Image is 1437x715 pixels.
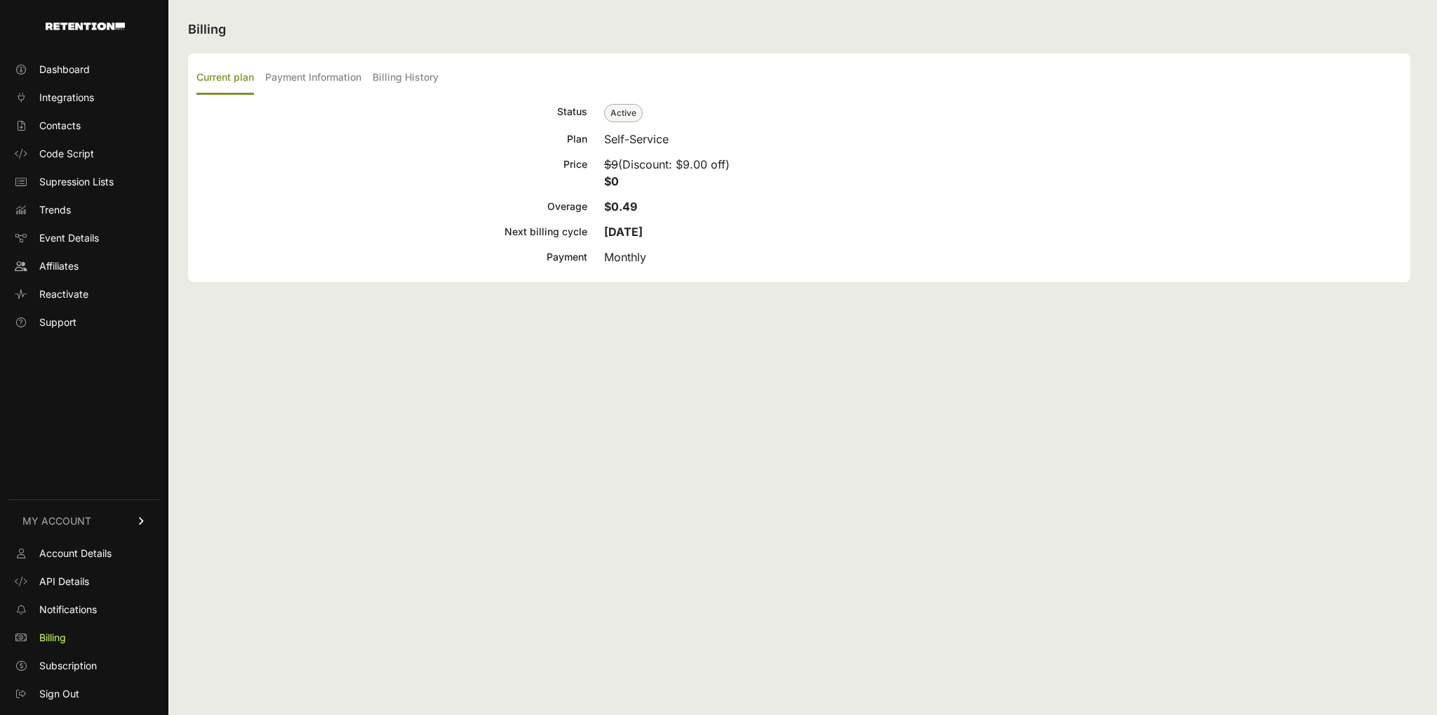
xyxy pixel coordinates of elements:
label: Current plan [196,62,254,95]
a: Account Details [8,542,160,565]
label: Billing History [373,62,439,95]
a: Event Details [8,227,160,249]
span: MY ACCOUNT [22,514,91,528]
div: Plan [196,131,587,147]
span: Support [39,315,76,329]
a: Subscription [8,655,160,677]
span: API Details [39,575,89,589]
span: Sign Out [39,687,79,701]
div: (Discount: $9.00 off) [604,156,1402,190]
span: Account Details [39,546,112,560]
div: Monthly [604,249,1402,265]
strong: $0 [604,174,619,188]
label: Payment Information [265,62,361,95]
a: Contacts [8,114,160,137]
div: Status [196,103,587,122]
a: Notifications [8,598,160,621]
span: Reactivate [39,287,88,301]
span: Affiliates [39,259,79,273]
span: Event Details [39,231,99,245]
strong: $0.49 [604,199,637,214]
span: Integrations [39,91,94,105]
a: Integrations [8,86,160,109]
span: Code Script [39,147,94,161]
span: Active [604,104,643,122]
img: Retention.com [46,22,125,30]
a: MY ACCOUNT [8,499,160,542]
a: Code Script [8,143,160,165]
a: Affiliates [8,255,160,277]
a: Reactivate [8,283,160,306]
span: Dashboard [39,63,90,77]
h2: Billing [188,20,1410,39]
a: Support [8,311,160,334]
span: Trends [39,203,71,217]
span: Supression Lists [39,175,114,189]
a: API Details [8,570,160,593]
div: Self-Service [604,131,1402,147]
a: Supression Lists [8,171,160,193]
span: Notifications [39,603,97,617]
div: Payment [196,249,587,265]
a: Sign Out [8,683,160,705]
a: Trends [8,199,160,221]
a: Dashboard [8,58,160,81]
div: Next billing cycle [196,223,587,240]
span: Subscription [39,659,97,673]
a: Billing [8,627,160,649]
div: Overage [196,198,587,215]
label: $9 [604,157,618,171]
span: Contacts [39,119,81,133]
div: Price [196,156,587,190]
strong: [DATE] [604,225,643,239]
span: Billing [39,631,66,645]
